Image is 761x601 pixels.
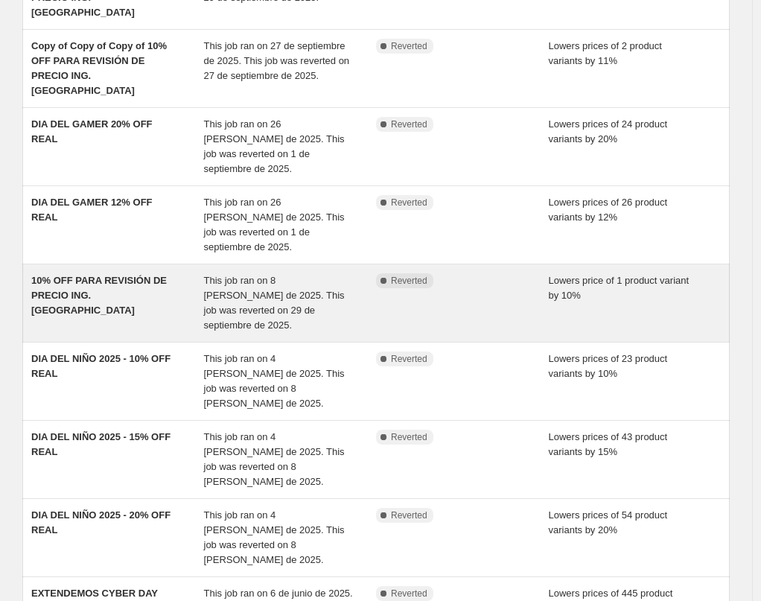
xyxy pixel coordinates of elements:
span: This job ran on 27 de septiembre de 2025. This job was reverted on 27 de septiembre de 2025. [204,40,350,81]
span: Reverted [391,431,427,443]
span: Reverted [391,509,427,521]
span: 10% OFF PARA REVISIÓN DE PRECIO ING. [GEOGRAPHIC_DATA] [31,275,167,316]
span: Lowers price of 1 product variant by 10% [549,275,690,301]
span: This job ran on 4 [PERSON_NAME] de 2025. This job was reverted on 8 [PERSON_NAME] de 2025. [204,431,345,487]
span: Lowers prices of 24 product variants by 20% [549,118,668,144]
span: Lowers prices of 43 product variants by 15% [549,431,668,457]
span: DIA DEL NIÑO 2025 - 20% OFF REAL [31,509,171,535]
span: Lowers prices of 23 product variants by 10% [549,353,668,379]
span: This job ran on 26 [PERSON_NAME] de 2025. This job was reverted on 1 de septiembre de 2025. [204,197,345,252]
span: Reverted [391,275,427,287]
span: Reverted [391,197,427,209]
span: This job ran on 4 [PERSON_NAME] de 2025. This job was reverted on 8 [PERSON_NAME] de 2025. [204,353,345,409]
span: Reverted [391,588,427,600]
span: Reverted [391,40,427,52]
span: DIA DEL GAMER 20% OFF REAL [31,118,153,144]
span: DIA DEL GAMER 12% OFF REAL [31,197,153,223]
span: Lowers prices of 2 product variants by 11% [549,40,662,66]
span: Reverted [391,118,427,130]
span: Reverted [391,353,427,365]
span: DIA DEL NIÑO 2025 - 15% OFF REAL [31,431,171,457]
span: Lowers prices of 26 product variants by 12% [549,197,668,223]
span: This job ran on 26 [PERSON_NAME] de 2025. This job was reverted on 1 de septiembre de 2025. [204,118,345,174]
span: Copy of Copy of Copy of 10% OFF PARA REVISIÓN DE PRECIO ING. [GEOGRAPHIC_DATA] [31,40,167,96]
span: This job ran on 8 [PERSON_NAME] de 2025. This job was reverted on 29 de septiembre de 2025. [204,275,345,331]
span: Lowers prices of 54 product variants by 20% [549,509,668,535]
span: DIA DEL NIÑO 2025 - 10% OFF REAL [31,353,171,379]
span: This job ran on 4 [PERSON_NAME] de 2025. This job was reverted on 8 [PERSON_NAME] de 2025. [204,509,345,565]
